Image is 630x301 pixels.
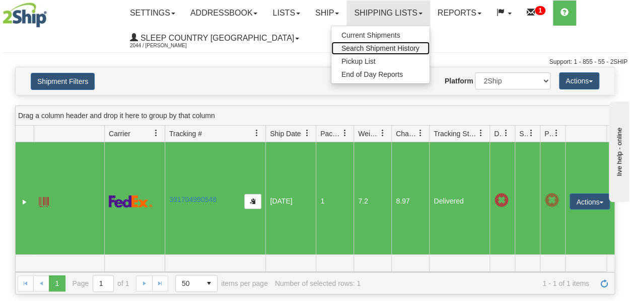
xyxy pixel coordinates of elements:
[265,1,307,26] a: Lists
[374,125,391,142] a: Weight filter column settings
[544,193,558,208] span: Pickup Not Assigned
[183,1,265,26] a: Addressbook
[354,142,391,260] td: 7.2
[472,125,489,142] a: Tracking Status filter column settings
[109,195,153,208] img: 2 - FedEx Express®
[16,106,614,126] div: grid grouping header
[346,1,430,26] a: Shipping lists
[331,29,430,42] a: Current Shipments
[3,3,47,28] img: logo2044.jpg
[122,1,183,26] a: Settings
[396,129,417,139] span: Charge
[3,58,627,66] div: Support: 1 - 855 - 55 - 2SHIP
[331,55,430,68] a: Pickup List
[109,129,130,139] span: Carrier
[316,142,354,260] td: 1
[535,6,545,15] sup: 1
[341,44,419,52] span: Search Shipment History
[130,41,205,51] span: 2044 / [PERSON_NAME]
[570,193,610,210] button: Actions
[244,194,261,209] button: Copy to clipboard
[412,125,429,142] a: Charge filter column settings
[182,278,195,288] span: 50
[430,1,489,26] a: Reports
[523,125,540,142] a: Shipment Issues filter column settings
[265,142,316,260] td: [DATE]
[20,197,30,207] a: Expand
[201,275,217,291] span: select
[122,26,307,51] a: Sleep Country [GEOGRAPHIC_DATA] 2044 / [PERSON_NAME]
[341,31,400,39] span: Current Shipments
[391,142,429,260] td: 8.97
[331,68,430,81] a: End of Day Reports
[299,125,316,142] a: Ship Date filter column settings
[39,192,49,209] a: Label
[544,129,553,139] span: Pickup Status
[138,34,294,42] span: Sleep Country [GEOGRAPHIC_DATA]
[498,125,515,142] a: Delivery Status filter column settings
[331,42,430,55] a: Search Shipment History
[445,76,473,86] label: Platform
[49,275,65,291] span: Page 1
[596,275,612,291] a: Refresh
[320,129,341,139] span: Packages
[368,279,589,287] span: 1 - 1 of 1 items
[93,275,113,291] input: Page 1
[73,275,129,292] span: Page of 1
[519,1,553,26] a: 1
[275,279,361,287] div: Number of selected rows: 1
[494,129,503,139] span: Delivery Status
[341,57,376,65] span: Pickup List
[434,129,477,139] span: Tracking Status
[607,99,629,202] iframe: chat widget
[336,125,354,142] a: Packages filter column settings
[175,275,218,292] span: Page sizes drop down
[148,125,165,142] a: Carrier filter column settings
[8,9,93,16] div: live help - online
[270,129,301,139] span: Ship Date
[175,275,268,292] span: items per page
[519,129,528,139] span: Shipment Issues
[494,193,508,208] span: Late
[248,125,265,142] a: Tracking # filter column settings
[341,70,403,78] span: End of Day Reports
[358,129,379,139] span: Weight
[548,125,565,142] a: Pickup Status filter column settings
[169,195,216,204] a: 391704990548
[429,142,489,260] td: Delivered
[169,129,202,139] span: Tracking #
[31,73,95,90] button: Shipment Filters
[559,72,599,89] button: Actions
[308,1,346,26] a: Ship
